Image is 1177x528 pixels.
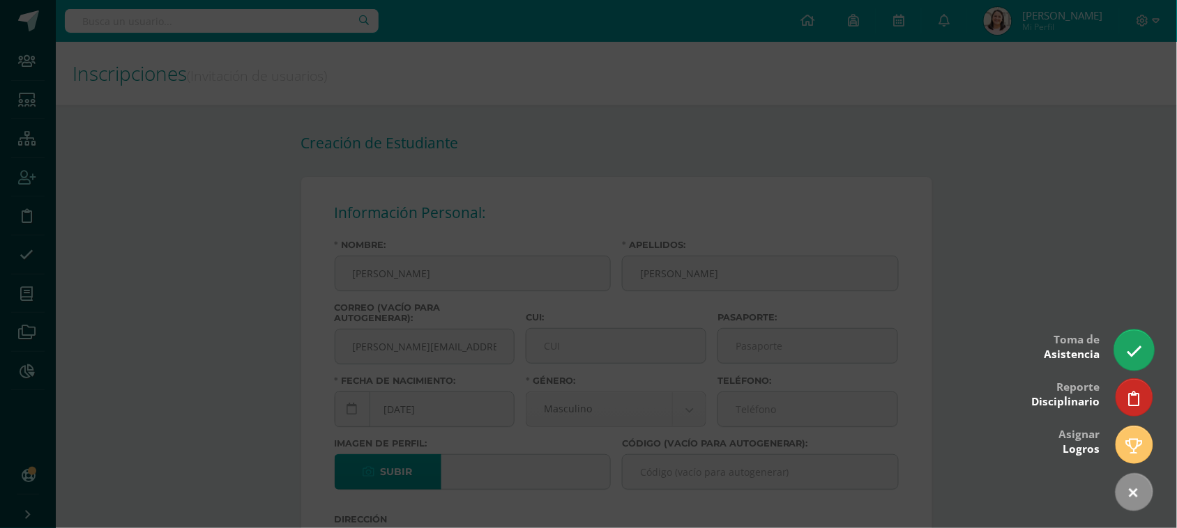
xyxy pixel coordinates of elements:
[1059,418,1100,463] div: Asignar
[1045,347,1100,362] span: Asistencia
[1032,371,1100,416] div: Reporte
[1063,442,1100,456] span: Logros
[1032,394,1100,409] span: Disciplinario
[10,59,305,518] iframe: Chat
[1045,323,1100,368] div: Toma de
